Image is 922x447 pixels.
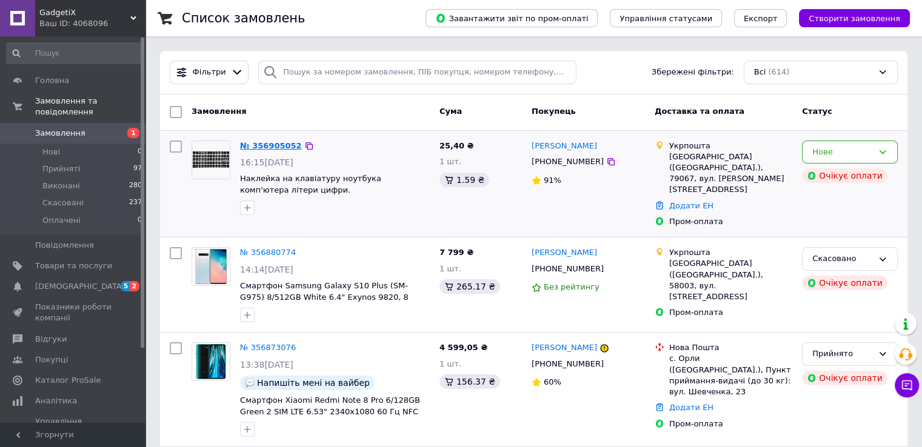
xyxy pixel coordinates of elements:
a: [PERSON_NAME] [532,247,597,259]
div: с. Орли ([GEOGRAPHIC_DATA].), Пункт приймання-видачі (до 30 кг): вул. Шевченка, 23 [669,353,792,397]
span: 14:14[DATE] [240,265,293,274]
img: Фото товару [192,151,230,169]
span: Товари та послуги [35,260,112,271]
span: 0 [138,215,142,226]
a: Додати ЕН [669,201,713,210]
span: (614) [768,67,789,76]
a: Смартфон Samsung Galaxy S10 Plus (SM-G975) 8/512GB White 6.4" Exynos 9820, 8 ядер 4100мАч [240,281,409,313]
a: [PERSON_NAME] [532,141,597,152]
div: Очікує оплати [802,276,887,290]
span: Відгуки [35,334,67,345]
span: 91% [544,176,561,185]
a: № 356880774 [240,248,296,257]
span: Статус [802,107,832,116]
div: [PHONE_NUMBER] [529,356,606,372]
a: Наклейка на клавіатуру ноутбука комп'ютера літери цифри. [240,174,381,194]
span: 2 [130,281,139,291]
a: Фото товару [192,247,230,286]
div: Прийнято [812,348,873,360]
span: Нові [42,147,60,157]
img: Фото товару [192,249,230,284]
span: 97 [133,164,142,174]
a: № 356873076 [240,343,296,352]
span: 1 шт. [439,359,461,368]
span: Cума [439,107,462,116]
span: [DEMOGRAPHIC_DATA] [35,281,125,292]
span: Всі [754,67,766,78]
span: Оплачені [42,215,81,226]
span: Доставка та оплата [655,107,744,116]
div: [GEOGRAPHIC_DATA] ([GEOGRAPHIC_DATA].), 79067, вул. [PERSON_NAME][STREET_ADDRESS] [669,151,792,196]
a: Додати ЕН [669,403,713,412]
span: 0 [138,147,142,157]
span: Каталог ProSale [35,375,101,386]
img: Фото товару [192,344,230,379]
div: Пром-оплата [669,307,792,318]
div: [GEOGRAPHIC_DATA] ([GEOGRAPHIC_DATA].), 58003, вул. [STREET_ADDRESS] [669,258,792,302]
button: Чат з покупцем [895,373,919,397]
div: Укрпошта [669,247,792,258]
span: Без рейтингу [544,282,600,291]
div: 265.17 ₴ [439,279,500,294]
div: Нове [812,146,873,159]
div: Нова Пошта [669,342,792,353]
span: 280 [129,180,142,191]
span: Скасовані [42,197,84,208]
div: [PHONE_NUMBER] [529,154,606,170]
span: 1 шт. [439,157,461,166]
span: 13:38[DATE] [240,360,293,369]
span: 60% [544,377,561,386]
div: Ваш ID: 4068096 [39,18,145,29]
span: Прийняті [42,164,80,174]
button: Створити замовлення [799,9,910,27]
div: [PHONE_NUMBER] [529,261,606,277]
span: Управління статусами [620,14,712,23]
span: Замовлення [35,128,85,139]
span: 25,40 ₴ [439,141,474,150]
div: 156.37 ₴ [439,374,500,389]
span: Показники роботи компанії [35,302,112,323]
span: Напишіть мені на вайбер [257,378,370,388]
span: Покупці [35,354,68,365]
span: Створити замовлення [809,14,900,23]
div: 1.59 ₴ [439,173,489,187]
a: Створити замовлення [787,13,910,22]
span: 1 шт. [439,264,461,273]
span: Повідомлення [35,240,94,251]
a: Смартфон Xiaomi Redmi Note 8 Pro 6/128GB Green 2 SIM LTE 6.53" 2340x1080 60 Гц NFC Helio G90T 450... [240,396,420,427]
button: Завантажити звіт по пром-оплаті [426,9,598,27]
span: 16:15[DATE] [240,157,293,167]
a: [PERSON_NAME] [532,342,597,354]
div: Очікує оплати [802,371,887,385]
span: Управління сайтом [35,416,112,438]
span: Збережені фільтри: [652,67,734,78]
div: Пром-оплата [669,216,792,227]
span: Виконані [42,180,80,191]
button: Експорт [734,9,787,27]
span: Головна [35,75,69,86]
span: 1 [127,128,139,138]
span: GadgetiX [39,7,130,18]
span: Аналітика [35,396,77,406]
a: № 356905052 [240,141,302,150]
div: Скасовано [812,253,873,265]
div: Очікує оплати [802,168,887,183]
span: Покупець [532,107,576,116]
span: 5 [121,281,130,291]
span: Експорт [744,14,778,23]
span: 237 [129,197,142,208]
span: 4 599,05 ₴ [439,343,487,352]
img: :speech_balloon: [245,378,255,388]
div: Пром-оплата [669,419,792,429]
a: Фото товару [192,141,230,179]
input: Пошук [6,42,143,64]
div: Укрпошта [669,141,792,151]
a: Фото товару [192,342,230,381]
button: Управління статусами [610,9,722,27]
span: Фільтри [193,67,226,78]
input: Пошук за номером замовлення, ПІБ покупця, номером телефону, Email, номером накладної [258,61,576,84]
h1: Список замовлень [182,11,305,25]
